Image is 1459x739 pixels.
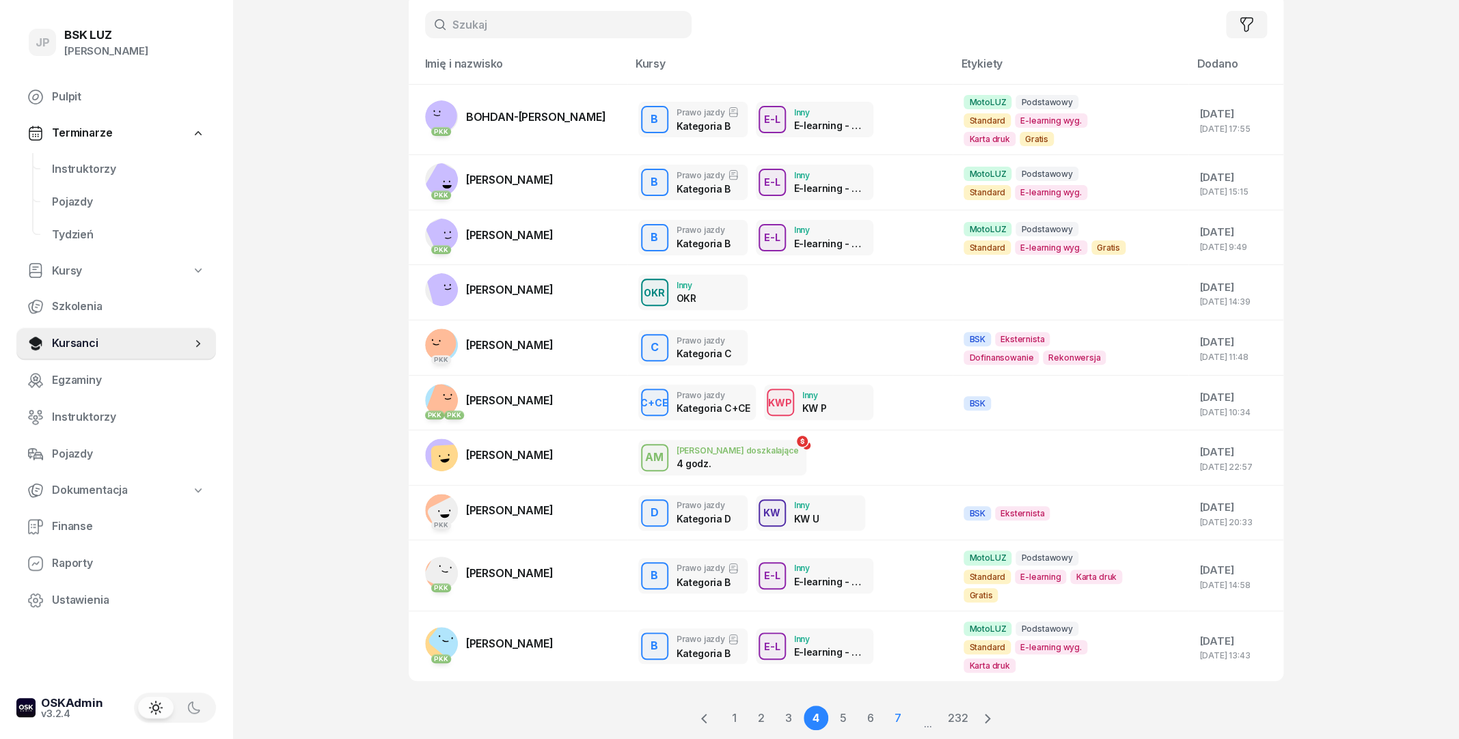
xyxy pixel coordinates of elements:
a: 4 [804,706,828,730]
span: MotoLUZ [964,622,1011,636]
a: PKKBOHDAN-[PERSON_NAME] [425,100,606,133]
div: OKR [677,292,696,304]
button: KW [759,499,786,527]
div: Kategoria B [677,120,739,132]
span: Kursanci [52,335,191,352]
span: [PERSON_NAME] [466,566,554,580]
span: BSK [964,396,991,410]
button: E-L [759,169,786,196]
span: Dokumentacja [52,482,128,499]
div: [DATE] [1199,443,1272,461]
span: Instruktorzy [52,161,205,178]
th: Kursy [627,55,953,84]
span: [PERSON_NAME] [466,338,554,352]
span: Dofinansowanie [964,350,1039,365]
div: [DATE] [1199,169,1272,186]
div: Inny [794,501,819,510]
div: B [645,564,664,587]
button: C [641,334,668,361]
th: Imię i nazwisko [409,55,627,84]
div: [DATE] 14:39 [1199,297,1272,306]
span: MotoLUZ [964,95,1011,109]
span: E-learning wyg. [1015,185,1087,199]
a: [PERSON_NAME] [425,438,554,471]
a: Instruktorzy [41,153,216,186]
div: PKK [425,410,445,419]
span: ... [913,705,943,731]
a: Dokumentacja [16,475,216,506]
span: Finanse [52,518,205,535]
div: B [645,226,664,249]
div: Inny [794,635,865,643]
span: Karta druk [1070,570,1121,584]
div: E-L [759,229,786,246]
a: [PERSON_NAME] [425,273,554,306]
div: [DATE] 9:49 [1199,242,1272,251]
div: AM [640,446,669,469]
span: Karta druk [964,658,1015,673]
div: C+CE [635,394,674,411]
a: Pulpit [16,81,216,113]
div: Inny [677,281,696,290]
a: PKK[PERSON_NAME] [425,329,554,361]
div: Prawo jazdy [677,563,739,574]
div: [DATE] 13:43 [1199,651,1272,660]
div: [DATE] [1199,279,1272,296]
span: [PERSON_NAME] [466,637,554,650]
a: PKK[PERSON_NAME] [425,163,554,196]
span: Standard [964,570,1011,584]
div: E-learning - 90 dni [794,120,865,131]
div: D [645,501,664,525]
div: [DATE] 10:34 [1199,408,1272,417]
div: [PERSON_NAME] [64,42,148,60]
div: PKK [431,245,451,254]
span: E-learning wyg. [1015,240,1087,255]
span: MotoLUZ [964,550,1011,565]
div: E-L [759,638,786,655]
div: KWP [763,394,797,411]
span: Podstawowy [1015,550,1078,565]
span: E-learning wyg. [1015,113,1087,128]
a: 232 [945,706,970,730]
div: Kategoria B [677,238,731,249]
a: Finanse [16,510,216,543]
button: E-L [759,106,786,133]
span: Szkolenia [52,298,205,316]
button: C+CE [641,389,668,416]
div: Kategoria C+CE [677,402,748,414]
a: 6 [858,706,883,730]
button: D [641,499,668,527]
th: Dodano [1188,55,1283,84]
span: Terminarze [52,124,112,142]
div: Prawo jazdy [677,634,739,645]
span: E-learning wyg. [1015,640,1087,654]
span: E-learning [1015,570,1066,584]
span: BSK [964,506,991,520]
a: PKK[PERSON_NAME] [425,557,554,589]
div: Prawo jazdy [677,501,731,510]
div: OSKAdmin [41,697,103,709]
div: PKK [431,520,451,529]
div: Prawo jazdy [677,225,731,234]
div: [DATE] [1199,499,1272,516]
div: B [645,171,664,194]
span: Rekonwersja [1043,350,1106,365]
a: Pojazdy [16,438,216,471]
div: PKK [431,127,451,136]
span: Raporty [52,555,205,572]
span: [PERSON_NAME] [466,393,554,407]
a: Terminarze [16,117,216,149]
span: Standard [964,240,1011,255]
a: PKK[PERSON_NAME] [425,494,554,527]
span: Kursy [52,262,82,280]
a: Ustawienia [16,584,216,617]
span: [PERSON_NAME] [466,173,554,186]
div: PKK [431,191,451,199]
a: Szkolenia [16,290,216,323]
div: PKK [444,410,464,419]
span: Instruktorzy [52,408,205,426]
div: B [645,635,664,658]
span: Ustawienia [52,591,205,609]
div: [DATE] 17:55 [1199,124,1272,133]
span: Eksternista [995,506,1050,520]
